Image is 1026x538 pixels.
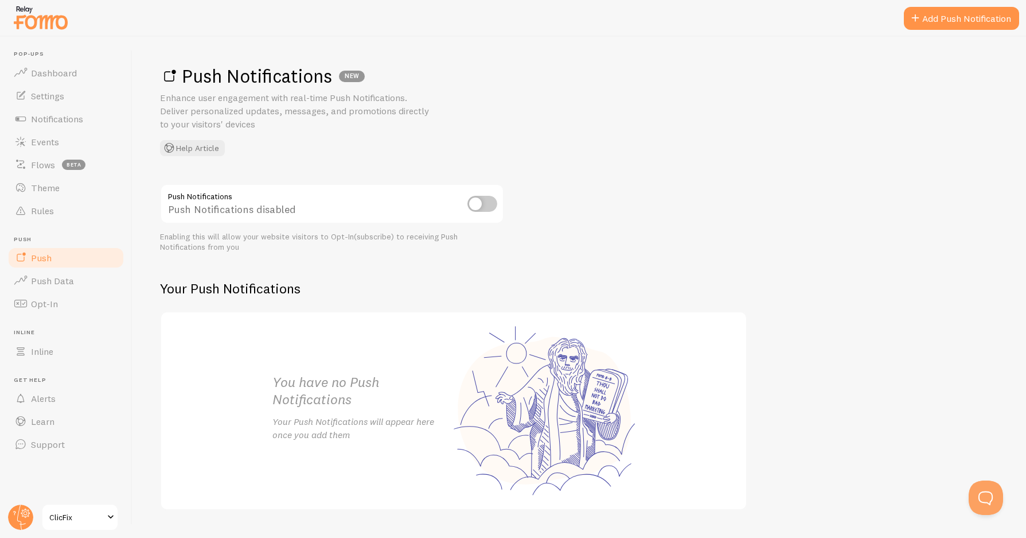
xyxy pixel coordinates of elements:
[160,140,225,156] button: Help Article
[49,510,104,524] span: ClicFix
[14,329,125,336] span: Inline
[31,182,60,193] span: Theme
[7,292,125,315] a: Opt-In
[7,84,125,107] a: Settings
[7,130,125,153] a: Events
[7,269,125,292] a: Push Data
[31,252,52,264] span: Push
[272,415,454,442] p: Your Push Notifications will appear here once you add them
[31,346,53,357] span: Inline
[160,91,435,131] p: Enhance user engagement with real-time Push Notifications. Deliver personalized updates, messages...
[31,393,56,404] span: Alerts
[12,3,69,32] img: fomo-relay-logo-orange.svg
[160,64,998,88] h1: Push Notifications
[31,136,59,148] span: Events
[7,433,125,456] a: Support
[31,113,83,125] span: Notifications
[160,184,504,226] div: Push Notifications disabled
[7,387,125,410] a: Alerts
[7,176,125,199] a: Theme
[339,71,365,82] div: NEW
[62,160,85,170] span: beta
[14,377,125,384] span: Get Help
[14,236,125,243] span: Push
[7,410,125,433] a: Learn
[31,90,64,102] span: Settings
[31,67,77,79] span: Dashboard
[969,481,1003,515] iframe: Help Scout Beacon - Open
[160,280,747,297] h2: Your Push Notifications
[31,416,54,427] span: Learn
[31,159,55,171] span: Flows
[7,199,125,222] a: Rules
[31,298,58,309] span: Opt-In
[272,373,454,409] h2: You have no Push Notifications
[31,205,54,216] span: Rules
[31,439,65,450] span: Support
[7,340,125,363] a: Inline
[7,61,125,84] a: Dashboard
[41,504,119,531] a: ClicFix
[160,232,504,252] div: Enabling this will allow your website visitors to Opt-In(subscribe) to receiving Push Notificatio...
[31,275,74,287] span: Push Data
[7,107,125,130] a: Notifications
[7,153,125,176] a: Flows beta
[14,51,125,58] span: Pop-ups
[7,246,125,269] a: Push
